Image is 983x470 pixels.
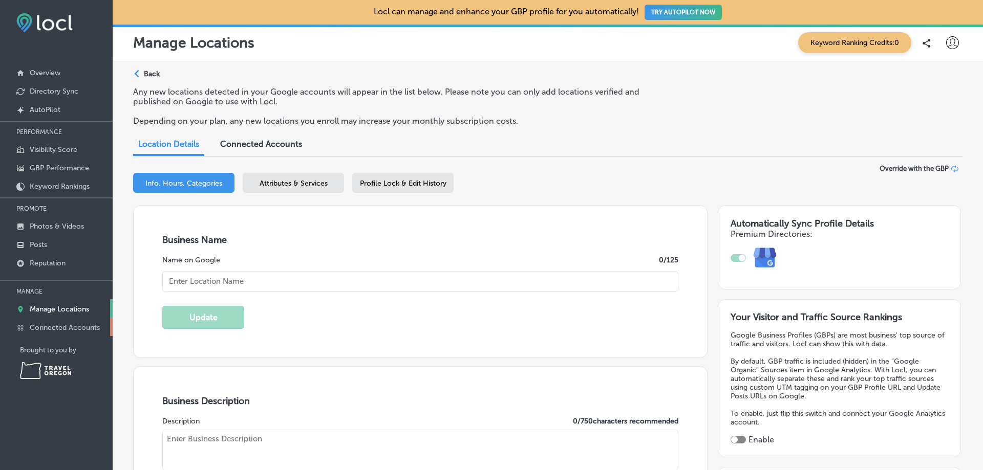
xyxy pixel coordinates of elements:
h3: Automatically Sync Profile Details [731,218,949,229]
span: Location Details [138,139,199,149]
p: Manage Locations [30,305,89,314]
img: fda3e92497d09a02dc62c9cd864e3231.png [16,13,73,32]
span: Connected Accounts [220,139,302,149]
p: AutoPilot [30,105,60,114]
p: Reputation [30,259,66,267]
input: Enter Location Name [162,271,678,292]
label: 0 / 750 characters recommended [573,417,678,426]
label: Name on Google [162,256,220,264]
h4: Premium Directories: [731,229,949,239]
p: Brought to you by [20,346,113,354]
span: Profile Lock & Edit History [360,179,446,188]
p: Back [144,70,160,78]
p: Posts [30,240,47,249]
p: Manage Locations [133,34,254,51]
p: Overview [30,69,60,77]
p: Any new locations detected in your Google accounts will appear in the list below. Please note you... [133,87,672,106]
img: e7ababfa220611ac49bdb491a11684a6.png [746,239,784,277]
span: Override with the GBP [880,165,949,172]
p: GBP Performance [30,164,89,172]
button: TRY AUTOPILOT NOW [645,5,722,20]
h3: Your Visitor and Traffic Source Rankings [731,311,949,323]
p: Directory Sync [30,87,78,96]
p: Keyword Rankings [30,182,90,191]
img: Travel Oregon [20,362,71,379]
p: To enable, just flip this switch and connect your Google Analytics account. [731,409,949,427]
button: Update [162,306,244,329]
p: Visibility Score [30,145,77,154]
h3: Business Name [162,234,678,245]
p: Depending on your plan, any new locations you enroll may increase your monthly subscription costs. [133,116,672,126]
span: Keyword Ranking Credits: 0 [798,32,911,53]
p: Google Business Profiles (GBPs) are most business' top source of traffic and visitors. Locl can s... [731,331,949,348]
label: 0 /125 [659,256,678,264]
p: Photos & Videos [30,222,84,231]
p: Connected Accounts [30,323,100,332]
p: By default, GBP traffic is included (hidden) in the "Google Organic" Sources item in Google Analy... [731,357,949,400]
span: Attributes & Services [260,179,328,188]
label: Enable [749,435,774,444]
h3: Business Description [162,395,678,407]
span: Info, Hours, Categories [145,179,222,188]
label: Description [162,417,200,426]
